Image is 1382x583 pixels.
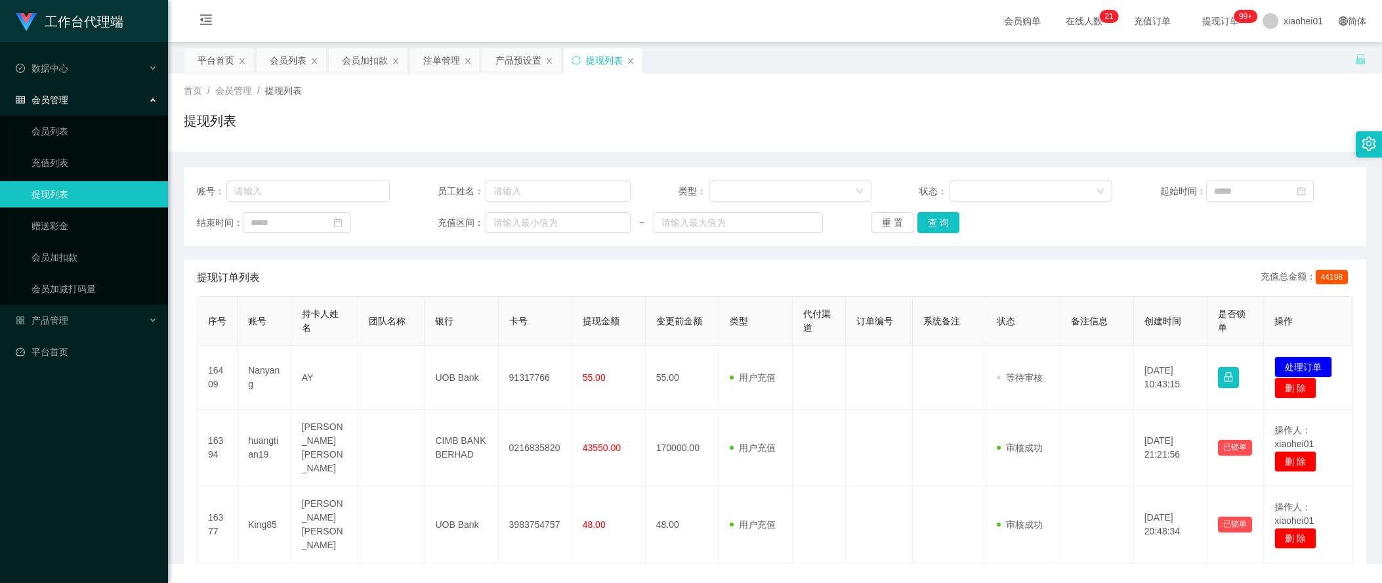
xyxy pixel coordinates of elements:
[302,309,339,333] span: 持卡人姓名
[215,85,252,96] span: 会员管理
[495,48,541,73] div: 产品预设置
[583,443,621,453] span: 43550.00
[31,181,157,207] a: 提现列表
[423,48,460,73] div: 注单管理
[646,486,719,563] td: 48.00
[16,64,25,73] i: 图标: check-circle-o
[730,316,748,326] span: 类型
[919,184,950,198] span: 状态：
[16,316,25,325] i: 图标: appstore-o
[1274,316,1293,326] span: 操作
[198,346,238,410] td: 16409
[16,95,25,104] i: 图标: table
[1134,486,1207,563] td: [DATE] 20:48:34
[291,410,358,486] td: [PERSON_NAME] [PERSON_NAME]
[730,372,776,383] span: 用户充值
[627,57,635,65] i: 图标: close
[16,13,37,32] img: logo.9652507e.png
[425,346,498,410] td: UOB Bank
[257,85,260,96] span: /
[198,410,238,486] td: 16394
[198,486,238,563] td: 16377
[198,48,234,73] div: 平台首页
[509,316,528,326] span: 卡号
[730,519,776,530] span: 用户充值
[16,339,157,365] a: 图标: dashboard平台首页
[1144,316,1181,326] span: 创建时间
[586,48,623,73] div: 提现列表
[438,184,486,198] span: 员工姓名：
[16,63,68,74] span: 数据中心
[208,316,226,326] span: 序号
[1127,16,1177,26] span: 充值订单
[207,85,210,96] span: /
[1134,346,1207,410] td: [DATE] 10:43:15
[238,410,291,486] td: huangtian19
[583,316,619,326] span: 提现金额
[291,486,358,563] td: [PERSON_NAME] [PERSON_NAME]
[1261,270,1353,286] div: 充值总金额：
[646,410,719,486] td: 170000.00
[1218,440,1252,456] button: 已锁单
[265,85,302,96] span: 提现列表
[1274,425,1314,449] span: 操作人：xiaohei01
[369,316,406,326] span: 团队名称
[1274,528,1316,549] button: 删 除
[1274,451,1316,472] button: 删 除
[270,48,306,73] div: 会员列表
[1297,186,1306,196] i: 图标: calendar
[238,57,246,65] i: 图标: close
[31,244,157,270] a: 会员加扣款
[871,212,913,233] button: 重 置
[730,443,776,453] span: 用户充值
[184,85,202,96] span: 首页
[1274,378,1316,399] button: 删 除
[997,519,1043,530] span: 审核成功
[425,486,498,563] td: UOB Bank
[1160,184,1206,198] span: 起始时间：
[1339,16,1348,26] i: 图标: global
[1234,10,1257,23] sup: 942
[856,187,864,196] i: 图标: down
[197,184,226,198] span: 账号：
[1362,137,1376,151] i: 图标: setting
[1354,53,1366,65] i: 图标: unlock
[197,270,260,286] span: 提现订单列表
[1134,410,1207,486] td: [DATE] 21:21:56
[226,181,390,202] input: 请输入
[31,150,157,176] a: 充值列表
[238,486,291,563] td: King85
[1218,367,1239,388] button: 图标: lock
[1109,10,1114,23] p: 1
[1218,309,1246,333] span: 是否锁单
[16,16,123,26] a: 工作台代理端
[238,346,291,410] td: Nanyang
[1274,502,1314,526] span: 操作人：xiaohei01
[16,315,68,326] span: 产品管理
[333,218,343,227] i: 图标: calendar
[679,184,709,198] span: 类型：
[184,1,228,43] i: 图标: menu-fold
[1218,517,1252,532] button: 已锁单
[856,316,893,326] span: 订单编号
[1196,16,1246,26] span: 提现订单
[656,316,702,326] span: 变更前金额
[1099,10,1118,23] sup: 21
[31,213,157,239] a: 赠送彩金
[1059,16,1109,26] span: 在线人数
[438,216,486,230] span: 充值区间：
[435,316,453,326] span: 银行
[917,212,959,233] button: 查 询
[583,372,606,383] span: 55.00
[342,48,388,73] div: 会员加扣款
[425,410,498,486] td: CIMB BANK BERHAD
[646,346,719,410] td: 55.00
[486,181,631,202] input: 请输入
[1071,316,1108,326] span: 备注信息
[16,95,68,105] span: 会员管理
[248,316,266,326] span: 账号
[572,56,581,65] i: 图标: sync
[178,534,1372,548] div: 2021
[545,57,553,65] i: 图标: close
[1104,10,1109,23] p: 2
